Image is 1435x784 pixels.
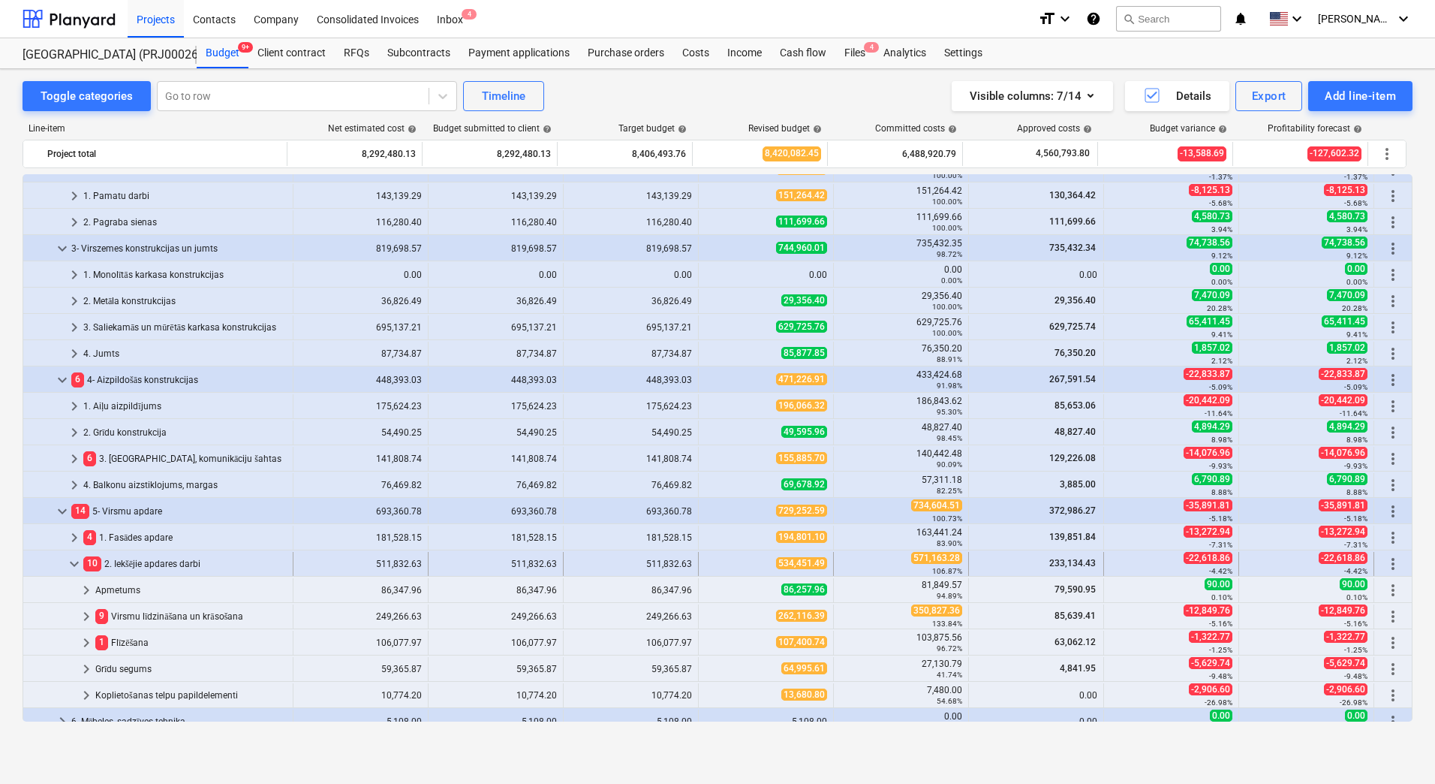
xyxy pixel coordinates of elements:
[776,373,827,385] span: 471,226.91
[1346,330,1367,339] small: 9.41%
[911,552,962,564] span: 571,163.28
[293,142,416,166] div: 8,292,480.13
[1327,473,1367,485] span: 6,790.89
[937,460,962,469] small: 90.09%
[248,38,335,68] div: Client contract
[1319,447,1367,459] span: -14,076.96
[840,343,962,364] div: 76,350.20
[1116,6,1221,32] button: Search
[1209,199,1232,207] small: -5.68%
[776,189,827,201] span: 151,264.42
[53,502,71,520] span: keyboard_arrow_down
[911,499,962,511] span: 734,604.51
[1346,357,1367,365] small: 2.12%
[1048,243,1097,253] span: 735,432.34
[1319,526,1367,538] span: -13,272.94
[1327,289,1367,301] span: 7,470.09
[459,38,579,68] div: Payment applications
[937,355,962,363] small: 88.91%
[378,38,459,68] div: Subcontracts
[482,86,525,106] div: Timeline
[564,142,686,166] div: 8,406,493.76
[53,713,71,731] span: keyboard_arrow_right
[1346,225,1367,234] small: 3.94%
[1211,330,1232,339] small: 9.41%
[433,123,552,134] div: Budget submitted to client
[299,532,422,543] div: 181,528.15
[1235,81,1303,111] button: Export
[781,426,827,438] span: 49,595.96
[1322,237,1367,249] span: 74,738.56
[65,476,83,494] span: keyboard_arrow_right
[718,38,771,68] a: Income
[299,506,422,517] div: 693,360.78
[1307,146,1361,161] span: -127,602.32
[1346,278,1367,286] small: 0.00%
[1345,263,1367,275] span: 0.00
[618,123,687,134] div: Target budget
[1384,476,1402,494] span: More actions
[1038,10,1056,28] i: format_size
[299,322,422,333] div: 695,137.21
[1178,146,1226,161] span: -13,588.69
[65,187,83,205] span: keyboard_arrow_right
[1184,368,1232,380] span: -22,833.87
[71,368,287,392] div: 4- Aizpildošās konstrukcijas
[1344,383,1367,391] small: -5.09%
[435,532,557,543] div: 181,528.15
[1048,505,1097,516] span: 372,986.27
[435,296,557,306] div: 36,826.49
[1233,10,1248,28] i: notifications
[1384,213,1402,231] span: More actions
[65,529,83,547] span: keyboard_arrow_right
[840,422,962,443] div: 48,827.40
[840,212,962,233] div: 111,699.66
[65,318,83,336] span: keyboard_arrow_right
[299,270,422,280] div: 0.00
[1346,252,1367,260] small: 9.12%
[975,270,1097,280] div: 0.00
[579,38,673,68] div: Purchase orders
[570,532,692,543] div: 181,528.15
[776,505,827,517] span: 729,252.59
[840,238,962,259] div: 735,432.35
[935,38,991,68] div: Settings
[299,401,422,412] div: 175,624.23
[1327,210,1367,222] span: 4,580.73
[864,42,879,53] span: 4
[840,369,962,390] div: 433,424.68
[299,191,422,201] div: 143,139.29
[463,81,544,111] button: Timeline
[65,266,83,284] span: keyboard_arrow_right
[83,421,287,445] div: 2. Grīdu konstrukcija
[1340,409,1367,418] small: -11.64%
[1048,453,1097,463] span: 129,226.08
[1184,394,1232,406] span: -20,442.09
[1143,86,1211,106] div: Details
[435,480,557,490] div: 76,469.82
[1209,514,1232,523] small: -5.18%
[570,217,692,228] div: 116,280.40
[1322,315,1367,327] span: 65,411.45
[1209,173,1232,181] small: -1.37%
[570,454,692,464] div: 141,808.74
[83,526,287,550] div: 1. Fasādes apdare
[932,171,962,179] small: 100.00%
[435,191,557,201] div: 143,139.29
[840,185,962,207] div: 151,264.42
[1184,499,1232,511] span: -35,891.81
[65,213,83,231] span: keyboard_arrow_right
[1252,86,1286,106] div: Export
[1150,123,1227,134] div: Budget variance
[1384,686,1402,704] span: More actions
[1192,289,1232,301] span: 7,470.09
[1384,318,1402,336] span: More actions
[83,530,96,544] span: 4
[435,270,557,280] div: 0.00
[23,81,151,111] button: Toggle categories
[1325,86,1396,106] div: Add line-item
[77,608,95,626] span: keyboard_arrow_right
[1187,237,1232,249] span: 74,738.56
[776,452,827,464] span: 155,885.70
